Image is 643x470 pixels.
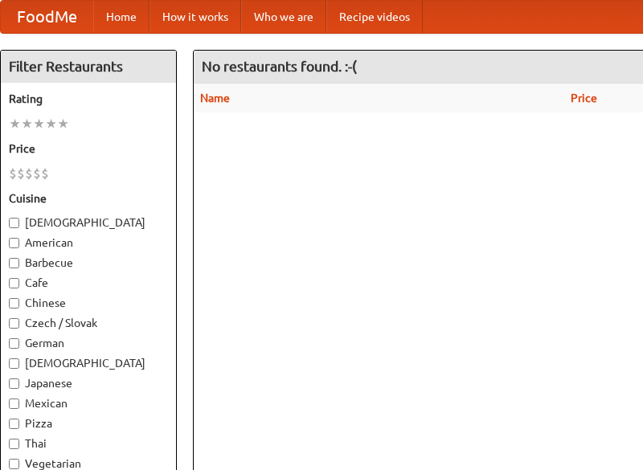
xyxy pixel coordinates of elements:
input: German [9,338,19,349]
a: FoodMe [1,1,93,33]
label: Chinese [9,295,168,311]
label: Cafe [9,275,168,291]
h5: Rating [9,91,168,107]
input: American [9,238,19,248]
label: American [9,235,168,251]
a: Price [571,92,597,104]
li: ★ [9,115,21,133]
input: Chinese [9,298,19,309]
input: Vegetarian [9,459,19,469]
label: Japanese [9,375,168,391]
h4: Filter Restaurants [1,51,176,83]
input: Cafe [9,278,19,288]
label: Pizza [9,415,168,431]
input: Barbecue [9,258,19,268]
li: ★ [45,115,57,133]
a: How it works [149,1,241,33]
li: $ [33,165,41,182]
input: Japanese [9,378,19,389]
a: Name [200,92,230,104]
li: $ [41,165,49,182]
input: Pizza [9,419,19,429]
a: Who we are [241,1,326,33]
li: $ [9,165,17,182]
h5: Cuisine [9,190,168,206]
label: [DEMOGRAPHIC_DATA] [9,215,168,231]
input: [DEMOGRAPHIC_DATA] [9,218,19,228]
input: [DEMOGRAPHIC_DATA] [9,358,19,369]
input: Czech / Slovak [9,318,19,329]
input: Mexican [9,398,19,409]
label: German [9,335,168,351]
li: $ [17,165,25,182]
label: Czech / Slovak [9,315,168,331]
li: ★ [21,115,33,133]
li: ★ [33,115,45,133]
label: Thai [9,435,168,452]
label: Mexican [9,395,168,411]
h5: Price [9,141,168,157]
label: Barbecue [9,255,168,271]
li: ★ [57,115,69,133]
input: Thai [9,439,19,449]
label: [DEMOGRAPHIC_DATA] [9,355,168,371]
a: Recipe videos [326,1,423,33]
a: Home [93,1,149,33]
ng-pluralize: No restaurants found. :-( [202,59,357,74]
li: $ [25,165,33,182]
